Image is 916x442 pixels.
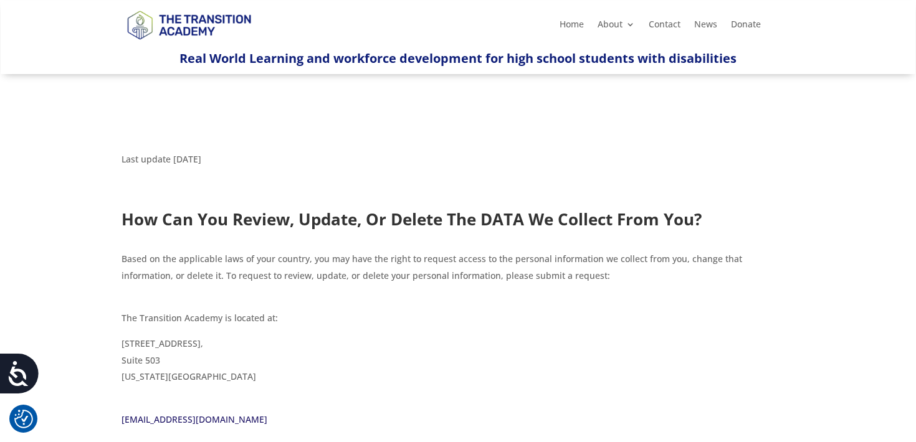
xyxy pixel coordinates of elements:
[122,208,702,230] strong: How Can You Review, Update, Or Delete The DATA We Collect From You?
[14,410,33,428] button: Cookie Settings
[122,413,267,425] a: [EMAIL_ADDRESS][DOMAIN_NAME]
[122,310,794,336] p: The Transition Academy is located at:
[122,369,794,385] div: [US_STATE][GEOGRAPHIC_DATA]
[122,336,794,352] div: [STREET_ADDRESS],
[598,20,635,34] a: About
[649,20,680,34] a: Contact
[731,20,761,34] a: Donate
[560,20,584,34] a: Home
[694,20,717,34] a: News
[122,151,794,177] p: Last update [DATE]
[14,410,33,428] img: Revisit consent button
[122,352,794,369] div: Suite 503
[122,2,256,47] img: TTA Brand_TTA Primary Logo_Horizontal_Light BG
[122,251,794,293] p: Based on the applicable laws of your country, you may have the right to request access to the per...
[122,37,256,49] a: Logo-Noticias
[179,50,737,67] span: Real World Learning and workforce development for high school students with disabilities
